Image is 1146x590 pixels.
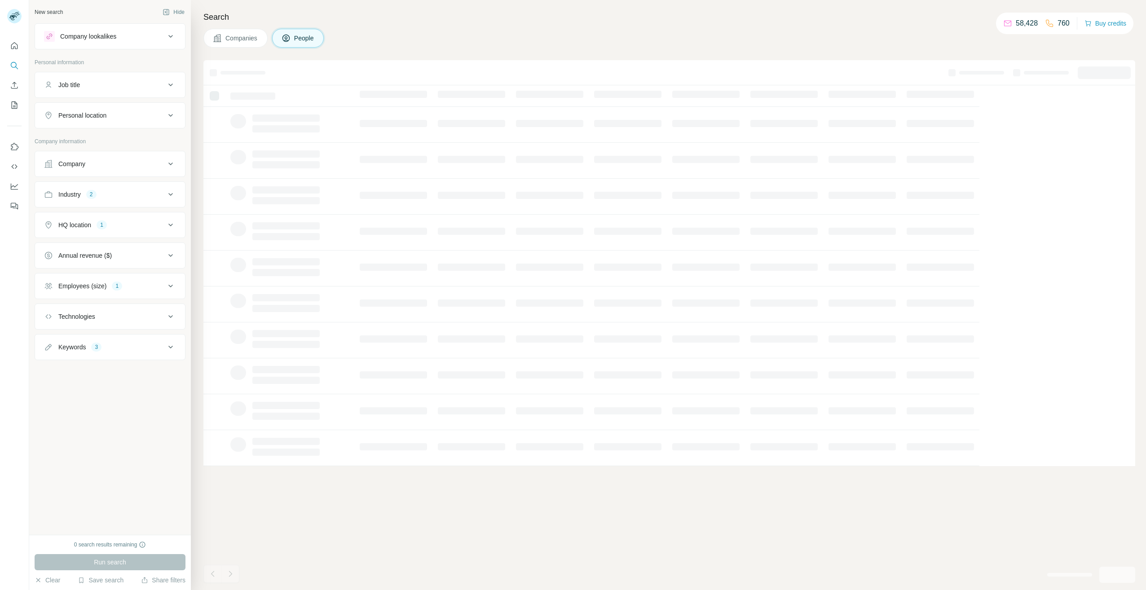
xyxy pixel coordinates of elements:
[35,576,60,585] button: Clear
[7,198,22,214] button: Feedback
[86,190,97,198] div: 2
[35,245,185,266] button: Annual revenue ($)
[58,251,112,260] div: Annual revenue ($)
[91,343,101,351] div: 3
[58,190,81,199] div: Industry
[74,541,146,549] div: 0 search results remaining
[35,105,185,126] button: Personal location
[1058,18,1070,29] p: 760
[58,159,85,168] div: Company
[1084,17,1126,30] button: Buy credits
[225,34,258,43] span: Companies
[294,34,315,43] span: People
[35,306,185,327] button: Technologies
[203,11,1135,23] h4: Search
[35,74,185,96] button: Job title
[58,312,95,321] div: Technologies
[35,336,185,358] button: Keywords3
[35,275,185,297] button: Employees (size)1
[7,97,22,113] button: My lists
[112,282,122,290] div: 1
[7,57,22,74] button: Search
[58,282,106,291] div: Employees (size)
[141,576,185,585] button: Share filters
[7,159,22,175] button: Use Surfe API
[35,137,185,145] p: Company information
[58,220,91,229] div: HQ location
[35,8,63,16] div: New search
[7,77,22,93] button: Enrich CSV
[7,38,22,54] button: Quick start
[35,26,185,47] button: Company lookalikes
[7,178,22,194] button: Dashboard
[58,111,106,120] div: Personal location
[35,153,185,175] button: Company
[58,343,86,352] div: Keywords
[1016,18,1038,29] p: 58,428
[35,184,185,205] button: Industry2
[60,32,116,41] div: Company lookalikes
[156,5,191,19] button: Hide
[35,214,185,236] button: HQ location1
[7,139,22,155] button: Use Surfe on LinkedIn
[35,58,185,66] p: Personal information
[58,80,80,89] div: Job title
[97,221,107,229] div: 1
[78,576,123,585] button: Save search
